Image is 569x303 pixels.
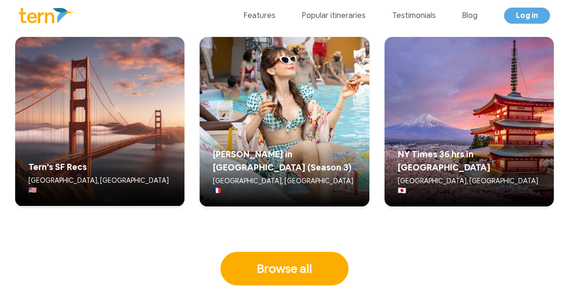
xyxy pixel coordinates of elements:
[200,37,369,206] img: Trip preview
[220,252,349,286] button: Browse all
[504,8,550,24] a: Log in
[398,148,541,174] h5: NY Times 36 hrs in [GEOGRAPHIC_DATA]
[392,10,436,21] a: Testimonials
[19,8,74,23] img: Logo
[302,10,366,21] a: Popular itineraries
[213,148,356,174] h5: [PERSON_NAME] in [GEOGRAPHIC_DATA] (Season 3)
[15,37,184,206] img: Trip preview
[516,10,538,20] span: Log in
[462,10,477,21] a: Blog
[28,160,171,174] h5: Tern’s SF Recs
[28,176,171,195] p: [GEOGRAPHIC_DATA], [GEOGRAPHIC_DATA] 🇺🇸
[244,10,275,21] a: Features
[398,176,541,195] p: [GEOGRAPHIC_DATA], [GEOGRAPHIC_DATA] 🇯🇵
[213,176,356,195] p: [GEOGRAPHIC_DATA], [GEOGRAPHIC_DATA] 🇫🇷
[385,37,554,206] img: Trip preview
